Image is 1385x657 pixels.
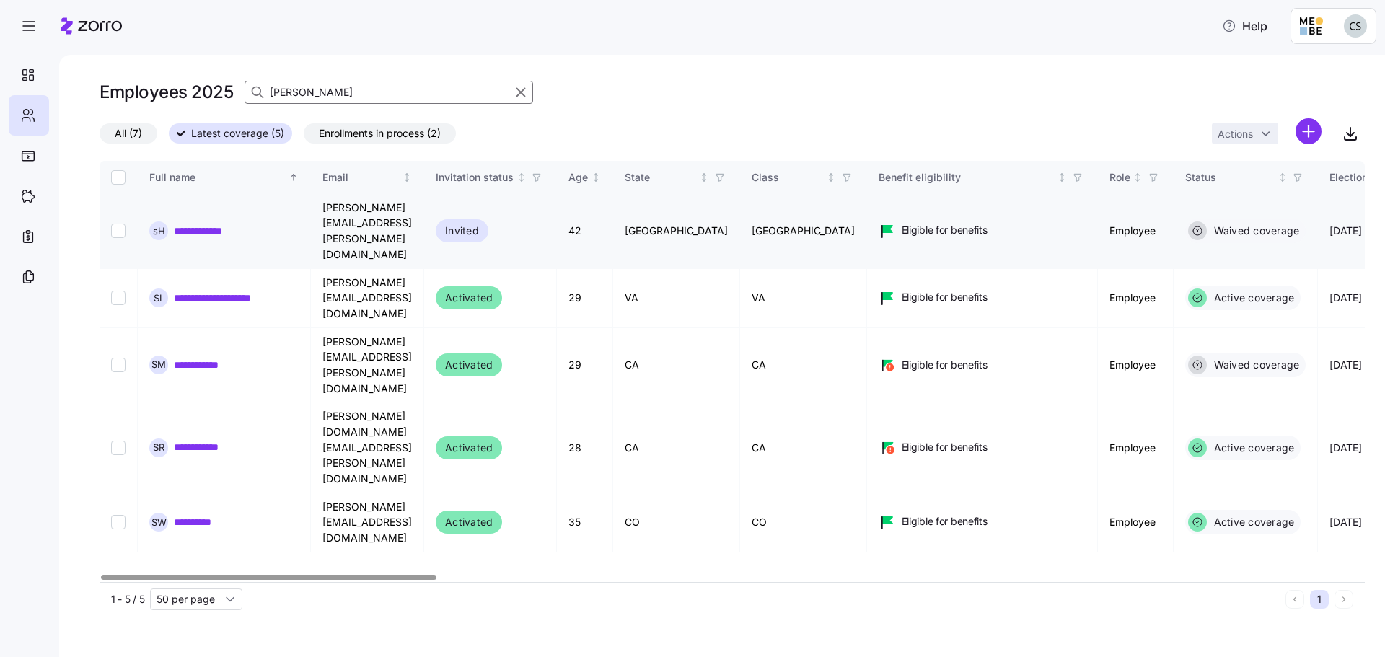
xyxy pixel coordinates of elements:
div: Not sorted [1278,172,1288,182]
span: Eligible for benefits [902,358,988,372]
td: 29 [557,328,613,403]
th: Benefit eligibilityNot sorted [867,161,1098,194]
span: Active coverage [1210,441,1295,455]
div: Invitation status [436,169,514,185]
input: Select record 4 [111,441,126,455]
span: Help [1222,17,1267,35]
th: Invitation statusNot sorted [424,161,557,194]
span: Eligible for benefits [902,290,988,304]
button: Help [1210,12,1279,40]
span: Activated [445,513,493,531]
span: Waived coverage [1210,358,1300,372]
td: 28 [557,402,613,493]
td: VA [740,269,867,328]
h1: Employees 2025 [100,81,233,103]
div: Age [568,169,588,185]
input: Select record 2 [111,291,126,305]
span: Activated [445,356,493,374]
td: [GEOGRAPHIC_DATA] [613,194,740,269]
span: S R [153,443,164,452]
span: All (7) [115,124,142,143]
td: CO [613,493,740,552]
span: Eligible for benefits [902,223,988,237]
td: [PERSON_NAME][EMAIL_ADDRESS][DOMAIN_NAME] [311,269,424,328]
input: Select all records [111,170,126,185]
div: Not sorted [1133,172,1143,182]
td: CA [613,402,740,493]
div: Benefit eligibility [879,169,1055,185]
td: [GEOGRAPHIC_DATA] [740,194,867,269]
td: CA [740,328,867,403]
span: Active coverage [1210,515,1295,529]
th: Full nameSorted ascending [138,161,311,194]
input: Select record 5 [111,515,126,529]
td: CA [613,328,740,403]
td: VA [613,269,740,328]
th: StateNot sorted [613,161,740,194]
td: [PERSON_NAME][EMAIL_ADDRESS][DOMAIN_NAME] [311,493,424,552]
td: 29 [557,269,613,328]
div: Not sorted [1057,172,1067,182]
span: Eligible for benefits [902,440,988,454]
img: 2df6d97b4bcaa7f1b4a2ee07b0c0b24b [1344,14,1367,38]
span: Waived coverage [1210,224,1300,238]
div: Status [1185,169,1275,185]
td: Employee [1098,269,1174,328]
td: CA [740,402,867,493]
div: Class [752,169,824,185]
button: 1 [1310,590,1329,609]
img: Employer logo [1300,17,1323,35]
span: Actions [1218,129,1253,139]
span: [DATE] [1329,441,1361,455]
td: [PERSON_NAME][EMAIL_ADDRESS][PERSON_NAME][DOMAIN_NAME] [311,328,424,403]
td: Employee [1098,328,1174,403]
span: Enrollments in process (2) [319,124,441,143]
span: 1 - 5 / 5 [111,592,144,607]
span: S M [151,360,166,369]
span: Eligible for benefits [902,514,988,529]
div: Sorted ascending [289,172,299,182]
span: Activated [445,439,493,457]
button: Previous page [1285,590,1304,609]
td: Employee [1098,194,1174,269]
th: StatusNot sorted [1174,161,1319,194]
div: Not sorted [516,172,527,182]
td: [PERSON_NAME][DOMAIN_NAME][EMAIL_ADDRESS][PERSON_NAME][DOMAIN_NAME] [311,402,424,493]
button: Next page [1335,590,1353,609]
td: Employee [1098,402,1174,493]
div: State [625,169,697,185]
div: Not sorted [699,172,709,182]
span: [DATE] [1329,515,1361,529]
span: [DATE] [1329,291,1361,305]
div: Full name [149,169,286,185]
td: 35 [557,493,613,552]
th: AgeNot sorted [557,161,613,194]
td: 42 [557,194,613,269]
span: s H [153,226,165,236]
div: Not sorted [826,172,836,182]
span: [DATE] [1329,358,1361,372]
div: Not sorted [591,172,601,182]
input: Select record 3 [111,358,126,372]
button: Actions [1212,123,1278,144]
td: [PERSON_NAME][EMAIL_ADDRESS][PERSON_NAME][DOMAIN_NAME] [311,194,424,269]
span: [DATE] [1329,224,1361,238]
span: S L [154,294,164,303]
td: Employee [1098,493,1174,552]
div: Not sorted [402,172,412,182]
span: Invited [445,222,479,239]
input: Select record 1 [111,224,126,238]
span: Activated [445,289,493,307]
span: S W [151,518,167,527]
td: CO [740,493,867,552]
span: Latest coverage (5) [191,124,284,143]
svg: add icon [1296,118,1322,144]
th: ClassNot sorted [740,161,867,194]
th: RoleNot sorted [1098,161,1174,194]
div: Role [1109,169,1130,185]
span: Active coverage [1210,291,1295,305]
div: Email [322,169,400,185]
input: Search Employees [245,81,533,104]
th: EmailNot sorted [311,161,424,194]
